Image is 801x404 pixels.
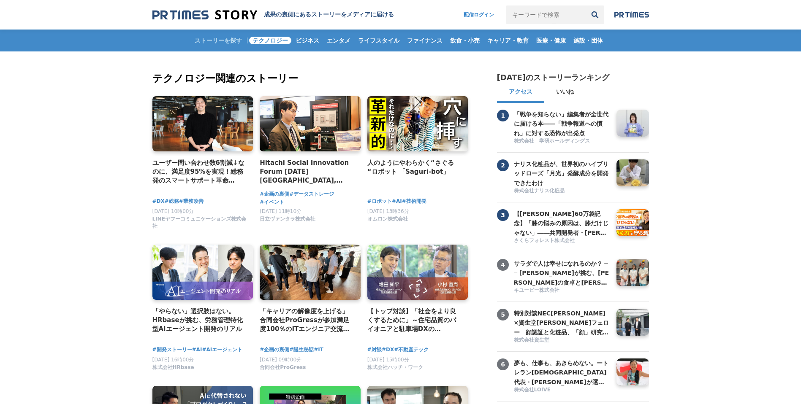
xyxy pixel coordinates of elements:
span: #DX [152,197,165,205]
h1: 成果の裏側にあるストーリーをメディアに届ける [264,11,394,19]
span: 3 [497,209,509,221]
a: ビジネス [292,30,323,51]
span: キユーピー株式会社 [514,287,559,294]
input: キーワードで検索 [506,5,586,24]
h3: ナリス化粧品が、世界初のハイブリッドローズ「月光」発酵成分を開発できたわけ [514,159,610,188]
a: 株式会社資生堂 [514,337,610,345]
a: 配信ログイン [455,5,502,24]
a: #業務改善 [179,197,204,205]
span: [DATE] 10時00分 [152,208,194,214]
span: #IT [314,346,323,354]
a: ユーザー問い合わせ数6割減↓なのに、満足度95%を実現！総務発のスマートサポート革命「SFINQS（スフィンクス）」誕生秘話 [152,158,247,186]
a: ナリス化粧品が、世界初のハイブリッドローズ「月光」発酵成分を開発できたわけ [514,159,610,186]
span: 株式会社ハッチ・ワーク [367,364,423,371]
a: 合同会社ProGress [260,366,306,372]
span: 4 [497,259,509,271]
span: 2 [497,159,509,171]
a: サラダで人は幸せになれるのか？ ── [PERSON_NAME]が挑む、[PERSON_NAME]の食卓と[PERSON_NAME]の可能性 [514,259,610,286]
a: オムロン株式会社 [367,218,408,224]
span: 施設・団体 [570,37,606,44]
h3: 特別対談NEC[PERSON_NAME]×資生堂[PERSON_NAME]フェロー 顔認証と化粧品、「顔」研究の世界の頂点から見える[PERSON_NAME] ～骨格や瞳、変化しない顔と たるみ... [514,309,610,337]
a: #企画の裏側 [260,346,289,354]
a: 特別対談NEC[PERSON_NAME]×資生堂[PERSON_NAME]フェロー 顔認証と化粧品、「顔」研究の世界の頂点から見える[PERSON_NAME] ～骨格や瞳、変化しない顔と たるみ... [514,309,610,336]
a: #対談 [367,346,382,354]
span: 株式会社資生堂 [514,337,549,344]
span: テクノロジー [249,37,291,44]
a: ライフスタイル [355,30,403,51]
h3: 夢も、仕事も、あきらめない。ートレラン[DEMOGRAPHIC_DATA]代表・[PERSON_NAME]が選んだ『ロイブ』という働き方ー [514,358,610,387]
span: キャリア・教育 [484,37,532,44]
h3: 【[PERSON_NAME]60万袋記念】「膝の悩みの原因は、膝だけじゃない」――共同開発者・[PERSON_NAME]先生と語る、"歩く力"を守る想い【共同開発者対談】 [514,209,610,237]
a: Hitachi Social Innovation Forum [DATE] [GEOGRAPHIC_DATA], [GEOGRAPHIC_DATA] 会場レポート＆展示紹介 [260,158,354,186]
span: [DATE] 15時00分 [367,357,409,363]
span: #企画の裏側 [260,190,289,198]
button: アクセス [497,83,544,103]
a: #不動産テック [394,346,429,354]
h2: テクノロジー関連のストーリー [152,71,470,86]
img: prtimes [614,11,649,18]
h3: サラダで人は幸せになれるのか？ ── [PERSON_NAME]が挑む、[PERSON_NAME]の食卓と[PERSON_NAME]の可能性 [514,259,610,287]
span: 合同会社ProGress [260,364,306,371]
a: 株式会社ハッチ・ワーク [367,366,423,372]
span: 6 [497,358,509,370]
a: LINEヤフーコミュニケーションズ株式会社 [152,225,247,231]
h3: 「戦争を知らない」編集者が全世代に届ける本――「戦争報道への慣れ」に対する恐怖が出発点 [514,110,610,138]
h4: 「やらない」選択肢はない。HRbaseが挑む、労務管理特化型AIエージェント開発のリアル [152,307,247,334]
span: 株式会社 学研ホールディングス [514,137,590,145]
a: #ロボット [367,197,392,205]
span: ビジネス [292,37,323,44]
span: 5 [497,309,509,321]
span: ライフスタイル [355,37,403,44]
a: #技術開発 [402,197,426,205]
a: 夢も、仕事も、あきらめない。ートレラン[DEMOGRAPHIC_DATA]代表・[PERSON_NAME]が選んだ『ロイブ』という働き方ー [514,358,610,385]
span: [DATE] 11時10分 [260,208,301,214]
span: 日立ヴァンタラ株式会社 [260,215,315,223]
a: 株式会社 学研ホールディングス [514,137,610,145]
span: ファイナンス [404,37,446,44]
a: 株式会社LOIVE [514,386,610,394]
a: テクノロジー [249,30,291,51]
span: 株式会社LOIVE [514,386,551,393]
a: #AI [192,346,202,354]
a: 成果の裏側にあるストーリーをメディアに届ける 成果の裏側にあるストーリーをメディアに届ける [152,9,394,21]
a: #イベント [260,198,284,206]
a: #開発ストーリー [152,346,192,354]
img: 成果の裏側にあるストーリーをメディアに届ける [152,9,257,21]
a: #DX [382,346,394,354]
span: [DATE] 16時00分 [152,357,194,363]
a: #AI [392,197,402,205]
a: 【トップ対談】「社会をより良くするために」～住宅品質のパイオニアと駐車場DXの[PERSON_NAME]が描く、安心と利便性の共創 [367,307,462,334]
a: ファイナンス [404,30,446,51]
a: #データストレージ [289,190,334,198]
a: エンタメ [323,30,354,51]
a: 株式会社ナリス化粧品 [514,187,610,195]
span: [DATE] 09時00分 [260,357,301,363]
a: 施設・団体 [570,30,606,51]
a: 飲食・小売 [447,30,483,51]
a: さくらフォレスト株式会社 [514,237,610,245]
span: オムロン株式会社 [367,215,408,223]
span: 株式会社HRbase [152,364,194,371]
span: 株式会社ナリス化粧品 [514,187,565,194]
a: #総務 [165,197,179,205]
button: いいね [544,83,586,103]
span: エンタメ [323,37,354,44]
span: #AIエージェント [202,346,242,354]
span: さくらフォレスト株式会社 [514,237,575,244]
span: 医療・健康 [533,37,569,44]
a: 人のようにやわらかく“さぐる“ロボット 「Saguri-bot」 [367,158,462,177]
a: キャリア・教育 [484,30,532,51]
